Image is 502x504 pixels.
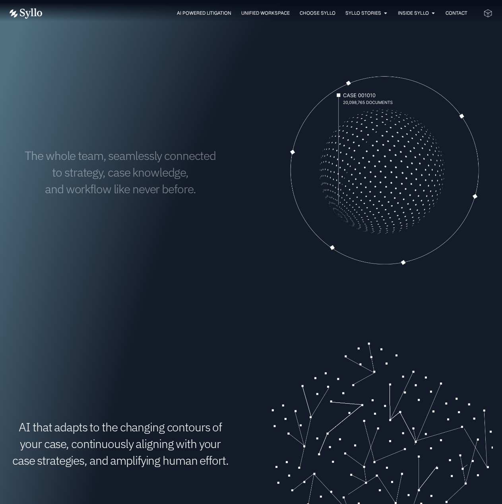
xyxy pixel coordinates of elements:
a: Unified Workspace [241,10,290,17]
h1: AI that adapts to the changing contours of your case, continuously aligning with your case strate... [10,419,231,469]
a: Choose Syllo [300,10,335,17]
h1: The whole team, seamlessly connected to strategy, case knowledge, and workflow like never before. [10,147,231,197]
a: Inside Syllo [398,10,429,17]
a: AI Powered Litigation [177,10,231,17]
img: Vector [10,8,42,19]
div: Menu Toggle [58,10,467,17]
nav: Menu [58,10,467,17]
a: Contact [446,10,467,17]
a: Syllo Stories [345,10,381,17]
